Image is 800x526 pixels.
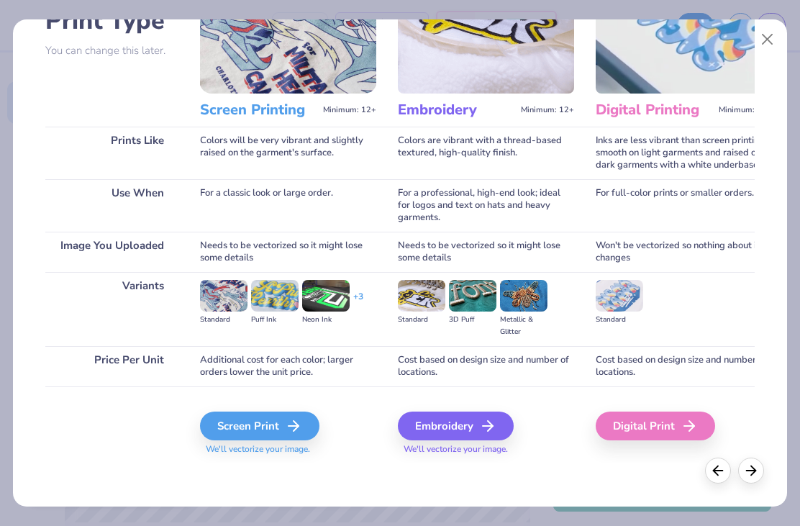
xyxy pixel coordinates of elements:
div: Cost based on design size and number of locations. [596,346,772,386]
div: Won't be vectorized so nothing about it changes [596,232,772,272]
img: Standard [200,280,247,312]
img: Neon Ink [302,280,350,312]
span: Minimum: 12+ [719,105,772,115]
div: + 3 [353,291,363,315]
div: Inks are less vibrant than screen printing; smooth on light garments and raised on dark garments ... [596,127,772,179]
div: Colors are vibrant with a thread-based textured, high-quality finish. [398,127,574,179]
div: Screen Print [200,412,319,440]
div: Needs to be vectorized so it might lose some details [398,232,574,272]
div: Neon Ink [302,314,350,326]
img: Standard [596,280,643,312]
div: Standard [200,314,247,326]
h3: Screen Printing [200,101,317,119]
span: We'll vectorize your image. [398,443,574,455]
div: Puff Ink [251,314,299,326]
div: Prints Like [45,127,178,179]
span: We'll vectorize your image. [200,443,376,455]
div: Variants [45,272,178,346]
div: 3D Puff [449,314,496,326]
div: Metallic & Glitter [500,314,547,338]
div: Cost based on design size and number of locations. [398,346,574,386]
div: For a classic look or large order. [200,179,376,232]
div: Standard [596,314,643,326]
div: Needs to be vectorized so it might lose some details [200,232,376,272]
span: Minimum: 12+ [521,105,574,115]
div: Price Per Unit [45,346,178,386]
button: Close [754,26,781,53]
div: For a professional, high-end look; ideal for logos and text on hats and heavy garments. [398,179,574,232]
img: Standard [398,280,445,312]
div: Colors will be very vibrant and slightly raised on the garment's surface. [200,127,376,179]
img: Puff Ink [251,280,299,312]
img: 3D Puff [449,280,496,312]
h3: Digital Printing [596,101,713,119]
img: Metallic & Glitter [500,280,547,312]
div: Image You Uploaded [45,232,178,272]
div: Standard [398,314,445,326]
h3: Embroidery [398,101,515,119]
div: Digital Print [596,412,715,440]
p: You can change this later. [45,45,178,57]
div: Additional cost for each color; larger orders lower the unit price. [200,346,376,386]
div: Use When [45,179,178,232]
div: Embroidery [398,412,514,440]
span: Minimum: 12+ [323,105,376,115]
div: For full-color prints or smaller orders. [596,179,772,232]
